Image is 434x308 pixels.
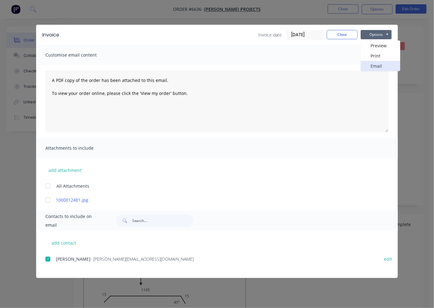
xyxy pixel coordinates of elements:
[327,30,358,39] button: Close
[45,212,101,229] span: Contacts to include on email
[258,32,282,38] span: Invoice date
[91,256,194,262] span: - [PERSON_NAME][EMAIL_ADDRESS][DOMAIN_NAME]
[361,30,392,39] button: Options
[361,51,400,61] button: Print
[45,238,82,247] button: add contact
[381,255,396,263] button: edit
[45,71,389,132] textarea: A PDF copy of the order has been attached to this email. To view your order online, please click ...
[45,165,85,175] button: add attachment
[42,31,59,39] div: Invoice
[45,144,113,152] span: Attachments to include
[56,256,91,262] span: [PERSON_NAME]
[57,183,89,189] span: All Attachments
[45,51,113,59] span: Customise email content
[361,61,400,71] button: Email
[56,197,373,203] a: 1000012481.jpg
[361,41,400,51] button: Preview
[132,215,193,227] input: Search...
